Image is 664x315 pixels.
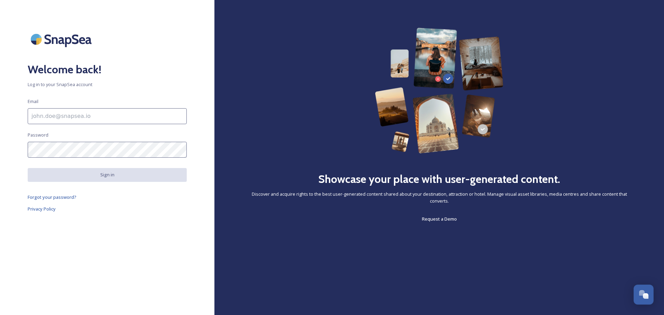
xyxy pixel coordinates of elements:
[28,98,38,105] span: Email
[28,108,187,124] input: john.doe@snapsea.io
[28,132,48,138] span: Password
[422,215,457,223] a: Request a Demo
[242,191,636,204] span: Discover and acquire rights to the best user-generated content shared about your destination, att...
[318,171,560,187] h2: Showcase your place with user-generated content.
[28,81,187,88] span: Log in to your SnapSea account
[28,193,187,201] a: Forgot your password?
[28,168,187,182] button: Sign in
[28,194,76,200] span: Forgot your password?
[422,216,457,222] span: Request a Demo
[28,61,187,78] h2: Welcome back!
[28,28,97,51] img: SnapSea Logo
[634,285,654,305] button: Open Chat
[375,28,504,154] img: 63b42ca75bacad526042e722_Group%20154-p-800.png
[28,206,56,212] span: Privacy Policy
[28,205,187,213] a: Privacy Policy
